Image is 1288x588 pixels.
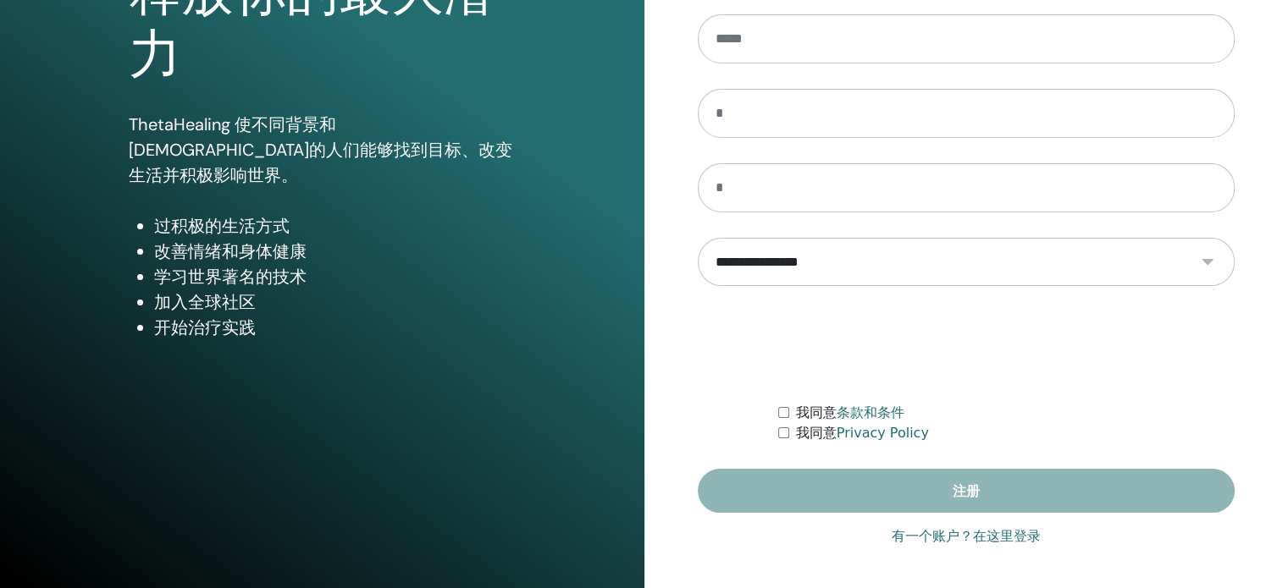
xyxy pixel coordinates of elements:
label: 我同意 [796,403,904,423]
p: ThetaHealing 使不同背景和[DEMOGRAPHIC_DATA]的人们能够找到目标、改变生活并积极影响世界。 [129,112,516,188]
label: 我同意 [796,423,929,443]
li: 过积极的生活方式 [154,213,516,239]
li: 开始治疗实践 [154,315,516,340]
li: 加入全球社区 [154,289,516,315]
li: 改善情绪和身体健康 [154,239,516,264]
li: 学习世界著名的技术 [154,264,516,289]
a: Privacy Policy [837,425,929,441]
a: 条款和条件 [837,404,904,420]
a: 有一个账户？在这里登录 [892,526,1041,547]
iframe: reCAPTCHA [837,311,1095,377]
